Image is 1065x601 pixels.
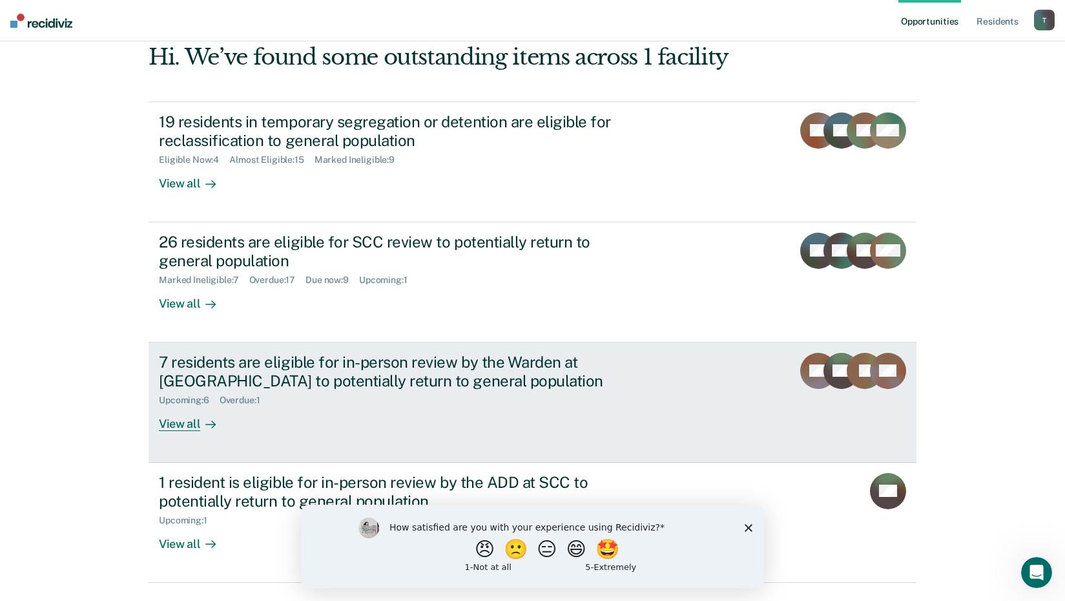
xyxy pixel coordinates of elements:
[305,275,359,286] div: Due now : 9
[159,473,612,511] div: 1 resident is eligible for in-person review by the ADD at SCC to potentially return to general po...
[159,275,249,286] div: Marked Ineligible : 7
[1021,557,1052,588] iframe: Intercom live chat
[302,505,764,588] iframe: Survey by Kim from Recidiviz
[159,395,220,406] div: Upcoming : 6
[249,275,306,286] div: Overdue : 17
[229,154,315,165] div: Almost Eligible : 15
[159,515,218,526] div: Upcoming : 1
[159,353,612,390] div: 7 residents are eligible for in-person review by the Warden at [GEOGRAPHIC_DATA] to potentially r...
[159,233,612,270] div: 26 residents are eligible for SCC review to potentially return to general population
[149,44,763,70] div: Hi. We’ve found some outstanding items across 1 facility
[159,406,231,431] div: View all
[1034,10,1055,30] button: T
[10,14,72,28] img: Recidiviz
[149,463,916,583] a: 1 resident is eligible for in-person review by the ADD at SCC to potentially return to general po...
[159,526,231,551] div: View all
[359,275,418,286] div: Upcoming : 1
[159,154,229,165] div: Eligible Now : 4
[159,286,231,311] div: View all
[315,154,405,165] div: Marked Ineligible : 9
[149,222,916,343] a: 26 residents are eligible for SCC review to potentially return to general populationMarked Inelig...
[220,395,271,406] div: Overdue : 1
[159,165,231,191] div: View all
[149,343,916,463] a: 7 residents are eligible for in-person review by the Warden at [GEOGRAPHIC_DATA] to potentially r...
[159,112,612,150] div: 19 residents in temporary segregation or detention are eligible for reclassification to general p...
[149,101,916,222] a: 19 residents in temporary segregation or detention are eligible for reclassification to general p...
